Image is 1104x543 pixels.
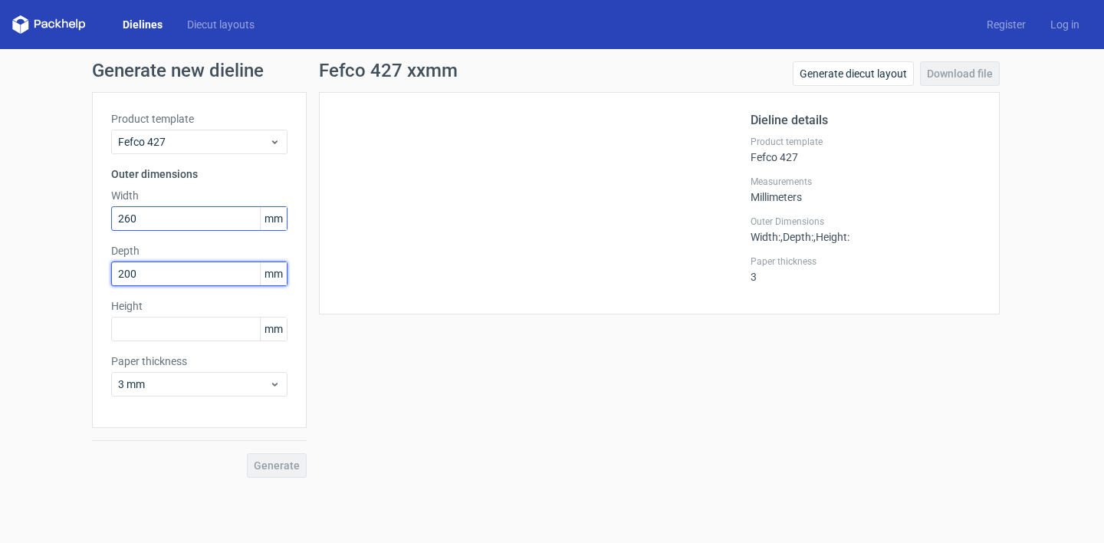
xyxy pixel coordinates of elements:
[260,207,287,230] span: mm
[751,255,981,268] label: Paper thickness
[111,111,287,127] label: Product template
[780,231,813,243] span: , Depth :
[751,176,981,203] div: Millimeters
[110,17,175,32] a: Dielines
[111,166,287,182] h3: Outer dimensions
[751,216,981,228] label: Outer Dimensions
[751,136,981,163] div: Fefco 427
[92,61,1012,80] h1: Generate new dieline
[175,17,267,32] a: Diecut layouts
[751,111,981,130] h2: Dieline details
[111,354,287,369] label: Paper thickness
[974,17,1038,32] a: Register
[793,61,914,86] a: Generate diecut layout
[751,136,981,148] label: Product template
[319,61,458,80] h1: Fefco 427 xxmm
[751,255,981,283] div: 3
[1038,17,1092,32] a: Log in
[118,377,269,392] span: 3 mm
[111,243,287,258] label: Depth
[751,231,780,243] span: Width :
[118,134,269,150] span: Fefco 427
[111,188,287,203] label: Width
[111,298,287,314] label: Height
[813,231,849,243] span: , Height :
[260,318,287,341] span: mm
[260,262,287,285] span: mm
[751,176,981,188] label: Measurements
